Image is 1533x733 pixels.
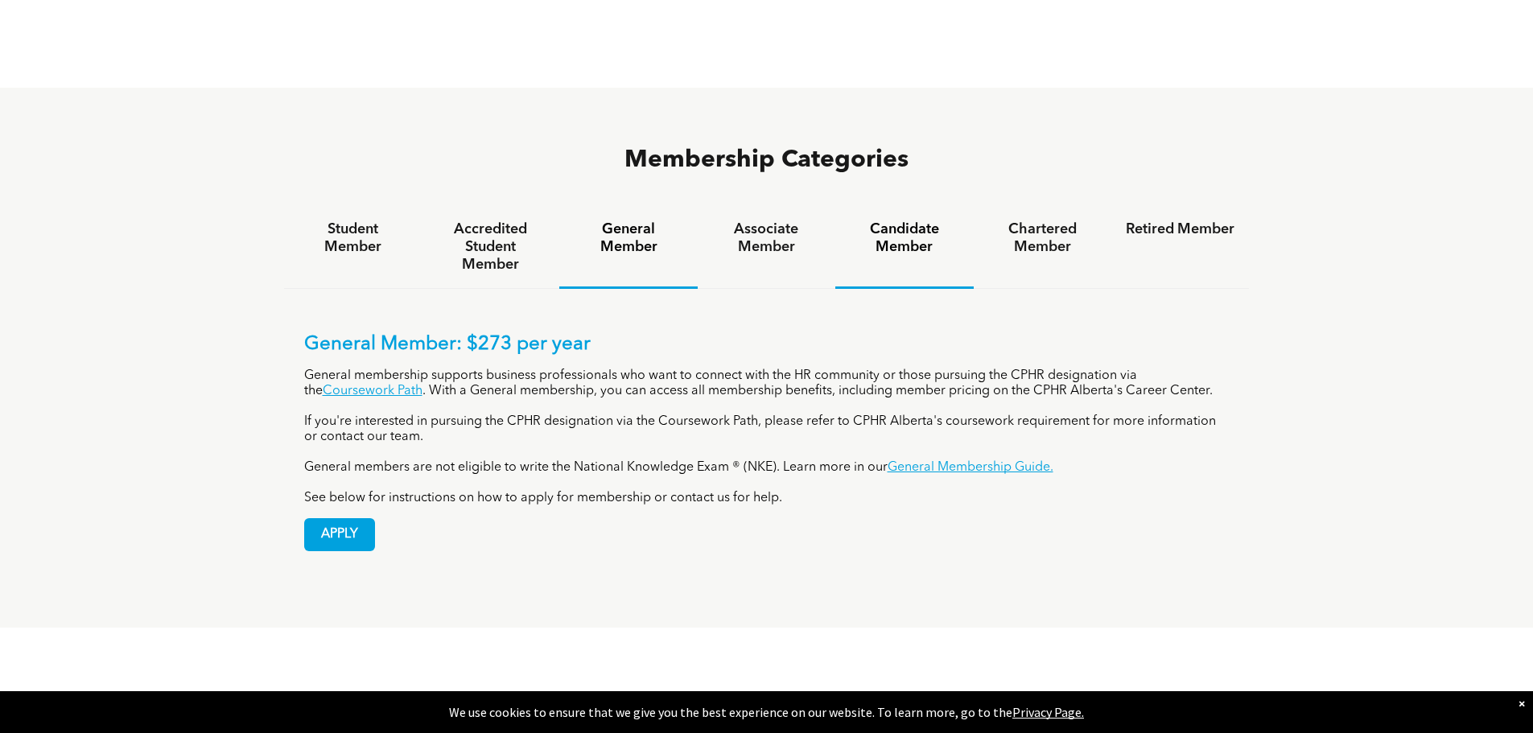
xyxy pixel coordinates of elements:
p: See below for instructions on how to apply for membership or contact us for help. [304,491,1230,506]
a: Coursework Path [323,385,422,397]
a: APPLY [304,518,375,551]
h4: Candidate Member [850,220,958,256]
a: General Membership Guide. [888,461,1053,474]
h4: Student Member [299,220,407,256]
p: General membership supports business professionals who want to connect with the HR community or t... [304,369,1230,399]
span: Membership Categories [624,148,909,172]
h4: Accredited Student Member [436,220,545,274]
h4: Chartered Member [988,220,1097,256]
span: APPLY [305,519,374,550]
h4: Associate Member [712,220,821,256]
p: General Member: $273 per year [304,333,1230,356]
h4: Retired Member [1126,220,1234,238]
a: Privacy Page. [1012,704,1084,720]
p: If you're interested in pursuing the CPHR designation via the Coursework Path, please refer to CP... [304,414,1230,445]
div: Dismiss notification [1519,695,1525,711]
p: General members are not eligible to write the National Knowledge Exam ® (NKE). Learn more in our [304,460,1230,476]
h4: General Member [574,220,682,256]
